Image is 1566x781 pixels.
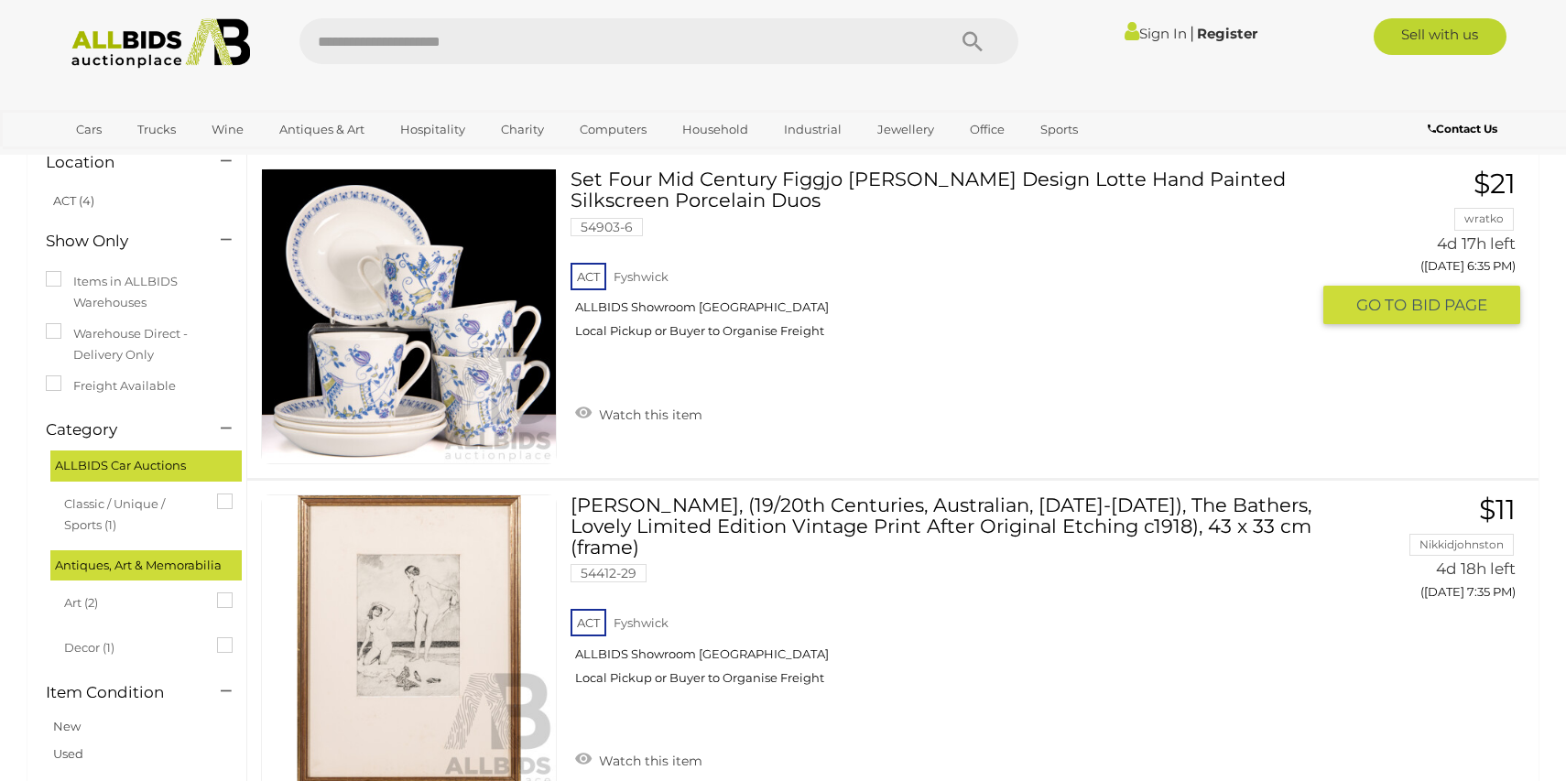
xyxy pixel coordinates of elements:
[46,323,228,366] label: Warehouse Direct - Delivery Only
[46,154,193,171] h4: Location
[958,114,1017,145] a: Office
[64,145,218,175] a: [GEOGRAPHIC_DATA]
[1028,114,1090,145] a: Sports
[1337,168,1520,326] a: $21 wratko 4d 17h left ([DATE] 6:35 PM) GO TOBID PAGE
[64,588,201,613] span: Art (2)
[50,450,242,481] div: ALLBIDS Car Auctions
[772,114,854,145] a: Industrial
[267,114,376,145] a: Antiques & Art
[584,168,1310,353] a: Set Four Mid Century Figgjo [PERSON_NAME] Design Lotte Hand Painted Silkscreen Porcelain Duos 549...
[53,719,81,733] a: New
[46,233,193,250] h4: Show Only
[1428,122,1497,136] b: Contact Us
[61,18,260,69] img: Allbids.com.au
[571,745,707,773] a: Watch this item
[1428,119,1502,139] a: Contact Us
[594,753,702,769] span: Watch this item
[1474,167,1516,201] span: $21
[571,399,707,427] a: Watch this item
[1197,25,1257,42] a: Register
[64,633,201,658] span: Decor (1)
[125,114,188,145] a: Trucks
[46,375,176,396] label: Freight Available
[1125,25,1187,42] a: Sign In
[64,114,114,145] a: Cars
[927,18,1018,64] button: Search
[489,114,556,145] a: Charity
[568,114,658,145] a: Computers
[1337,494,1520,609] a: $11 Nikkidjohnston 4d 18h left ([DATE] 7:35 PM)
[1323,286,1520,325] button: GO TOBID PAGE
[46,271,228,314] label: Items in ALLBIDS Warehouses
[670,114,760,145] a: Household
[1411,295,1487,316] span: BID PAGE
[46,684,193,701] h4: Item Condition
[53,746,83,761] a: Used
[53,193,94,208] a: ACT (4)
[584,494,1310,700] a: [PERSON_NAME], (19/20th Centuries, Australian, [DATE]-[DATE]), The Bathers, Lovely Limited Editio...
[46,421,193,439] h4: Category
[865,114,946,145] a: Jewellery
[64,489,201,537] span: Classic / Unique / Sports (1)
[50,550,242,580] div: Antiques, Art & Memorabilia
[1374,18,1506,55] a: Sell with us
[1190,23,1194,43] span: |
[1479,493,1516,526] span: $11
[594,407,702,423] span: Watch this item
[388,114,477,145] a: Hospitality
[1356,295,1411,316] span: GO TO
[200,114,256,145] a: Wine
